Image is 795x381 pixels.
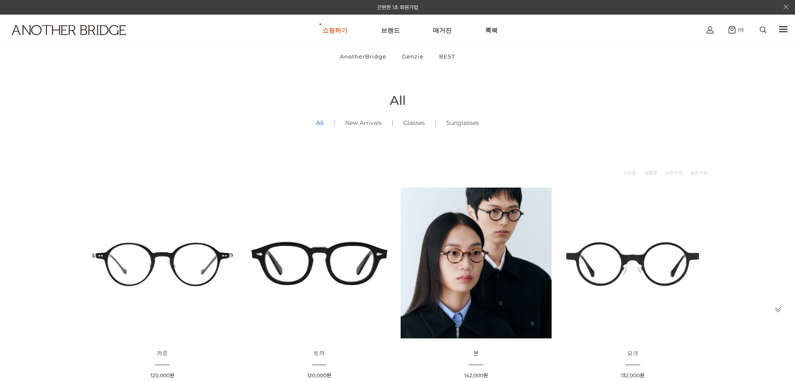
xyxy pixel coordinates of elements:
a: 요크 [627,351,638,357]
a: All [306,109,334,137]
span: 카로 [157,350,168,357]
span: 142,000원 [464,372,488,378]
a: Sunglasses [436,109,489,137]
a: 낮은가격 [665,169,682,177]
span: (0) [736,27,744,33]
a: 신상품 [624,169,636,177]
img: cart [729,26,736,33]
a: Glasses [393,109,435,137]
span: 본 [473,350,479,357]
img: logo [12,25,126,35]
a: 상품명 [644,169,657,177]
img: cart [707,26,713,33]
span: 120,000원 [151,372,174,378]
img: 카로 - 감각적인 디자인의 패션 아이템 이미지 [87,188,238,338]
a: logo [4,25,123,56]
a: 카로 [157,351,168,357]
img: 요크 글라스 - 트렌디한 디자인의 유니크한 안경 이미지 [557,188,708,338]
img: 토카 아세테이트 뿔테 안경 이미지 [244,188,395,338]
a: BEST [432,46,462,67]
span: 토카 [314,350,325,357]
a: 브랜드 [381,15,400,45]
a: 높은가격 [690,169,707,177]
span: 132,000원 [621,372,644,378]
img: search [760,27,766,33]
a: 간편한 1초 회원가입 [377,4,418,10]
a: 본 [473,351,479,357]
a: (0) [729,26,744,33]
span: 120,000원 [307,372,331,378]
img: 본 - 동그란 렌즈로 돋보이는 아세테이트 안경 이미지 [401,188,552,338]
a: New Arrivals [335,109,392,137]
span: 요크 [627,350,638,357]
span: All [390,93,406,108]
a: 룩북 [485,15,498,45]
a: 쇼핑하기 [322,15,348,45]
a: AnotherBridge [333,46,394,67]
a: 매거진 [433,15,452,45]
a: Genzie [395,46,431,67]
a: 토카 [314,351,325,357]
